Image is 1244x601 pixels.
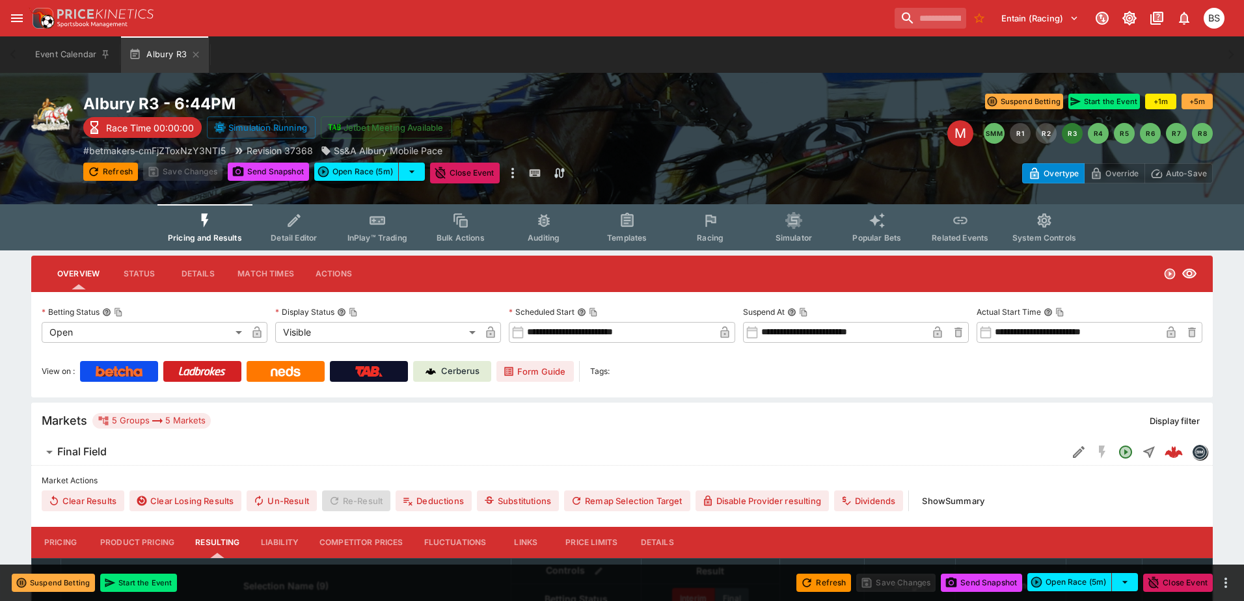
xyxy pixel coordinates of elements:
[27,36,118,73] button: Event Calendar
[590,563,607,580] button: Bulk edit
[399,163,425,181] button: select merge strategy
[1166,167,1207,180] p: Auto-Save
[1143,574,1213,592] button: Close Event
[1068,94,1140,109] button: Start the Event
[799,308,808,317] button: Copy To Clipboard
[1204,8,1224,29] div: Brendan Scoble
[96,366,142,377] img: Betcha
[1166,123,1187,144] button: R7
[271,366,300,377] img: Neds
[1027,573,1138,591] div: split button
[185,527,250,558] button: Resulting
[1118,7,1141,30] button: Toggle light/dark mode
[852,233,901,243] span: Popular Bets
[914,490,992,511] button: ShowSummary
[42,361,75,382] label: View on :
[309,527,414,558] button: Competitor Prices
[430,163,500,183] button: Close Event
[396,490,472,511] button: Deductions
[834,490,903,511] button: Dividends
[334,144,442,157] p: Ss&A Albury Mobile Pace
[247,144,313,157] p: Revision 37368
[1172,7,1196,30] button: Notifications
[349,308,358,317] button: Copy To Clipboard
[1144,163,1213,183] button: Auto-Save
[1027,573,1112,591] button: Open Race (5m)
[426,366,436,377] img: Cerberus
[328,121,341,134] img: jetbet-logo.svg
[1114,440,1137,464] button: Open
[100,574,177,592] button: Start the Event
[168,233,242,243] span: Pricing and Results
[98,413,206,429] div: 5 Groups 5 Markets
[207,116,316,139] button: Simulation Running
[178,366,226,377] img: Ladbrokes
[555,527,628,558] button: Price Limits
[628,527,686,558] button: Details
[321,144,442,157] div: Ss&A Albury Mobile Pace
[275,306,334,317] p: Display Status
[42,322,247,343] div: Open
[57,9,154,19] img: PriceKinetics
[696,490,829,511] button: Disable Provider resulting
[250,527,309,558] button: Liability
[57,21,128,27] img: Sportsbook Management
[1137,440,1161,464] button: Straight
[1022,163,1213,183] div: Start From
[1112,573,1138,591] button: select merge strategy
[83,144,226,157] p: Copy To Clipboard
[509,306,575,317] p: Scheduled Start
[1193,445,1207,459] img: betmakers
[1022,163,1085,183] button: Overtype
[227,258,304,289] button: Match Times
[12,574,95,592] button: Suspend Betting
[895,8,966,29] input: search
[1142,410,1208,431] button: Display filter
[641,558,779,583] th: Result
[83,163,138,181] button: Refresh
[511,558,642,583] th: Controls
[1192,444,1208,460] div: betmakers
[121,36,209,73] button: Albury R3
[1090,7,1114,30] button: Connected to PK
[985,94,1063,109] button: Suspend Betting
[564,490,690,511] button: Remap Selection Target
[42,471,1202,490] label: Market Actions
[1044,167,1079,180] p: Overtype
[1114,123,1135,144] button: R5
[1182,266,1197,282] svg: Visible
[496,361,574,382] a: Form Guide
[1036,123,1057,144] button: R2
[743,306,785,317] p: Suspend At
[1218,575,1234,591] button: more
[477,490,559,511] button: Substitutions
[42,413,87,428] h5: Markets
[1088,123,1109,144] button: R4
[1062,123,1083,144] button: R3
[1200,4,1228,33] button: Brendan Scoble
[1161,439,1187,465] a: b1f8b9f4-35f9-4150-b3b4-8d4f5ccf9025
[1118,444,1133,460] svg: Open
[1105,167,1139,180] p: Override
[275,322,480,343] div: Visible
[314,163,399,181] button: Open Race (5m)
[590,361,610,382] label: Tags:
[441,365,480,378] p: Cerberus
[355,366,383,377] img: TabNZ
[1165,443,1183,461] div: b1f8b9f4-35f9-4150-b3b4-8d4f5ccf9025
[47,258,110,289] button: Overview
[607,233,647,243] span: Templates
[247,490,316,511] button: Un-Result
[1084,163,1144,183] button: Override
[941,574,1022,592] button: Send Snapshot
[31,94,73,135] img: harness_racing.png
[589,308,598,317] button: Copy To Clipboard
[787,308,796,317] button: Suspend AtCopy To Clipboard
[42,490,124,511] button: Clear Results
[776,233,812,243] span: Simulator
[496,527,555,558] button: Links
[90,527,185,558] button: Product Pricing
[977,306,1041,317] p: Actual Start Time
[947,120,973,146] div: Edit Meeting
